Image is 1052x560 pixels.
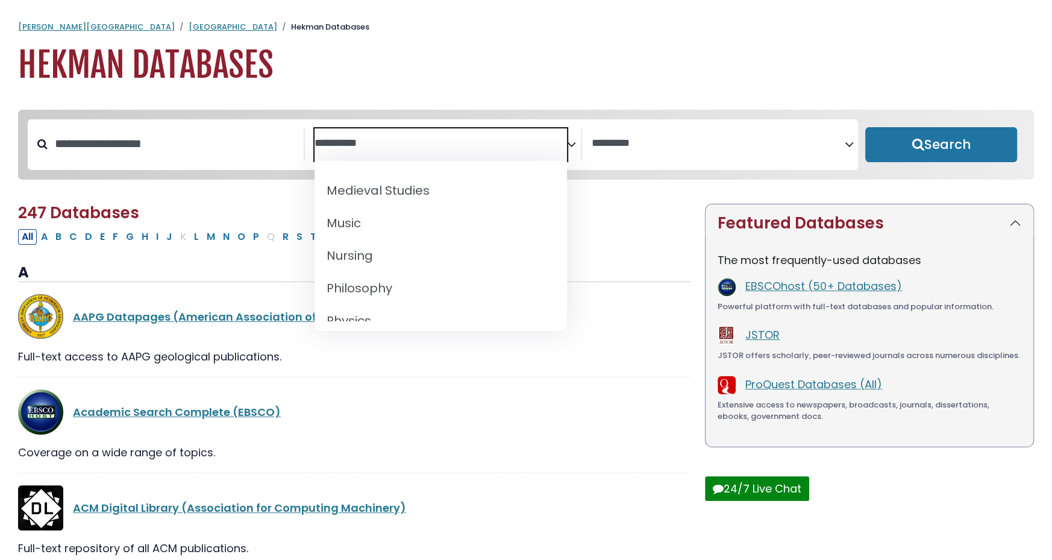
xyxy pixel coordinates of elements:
button: Filter Results P [249,229,263,245]
button: Filter Results B [52,229,65,245]
button: Filter Results E [96,229,108,245]
li: Music [315,207,567,239]
div: Full-text repository of all ACM publications. [18,540,690,556]
nav: Search filters [18,110,1034,180]
li: Medieval Studies [315,174,567,207]
button: Submit for Search Results [865,127,1017,162]
button: Featured Databases [706,204,1033,242]
div: Alpha-list to filter by first letter of database name [18,228,425,244]
a: [GEOGRAPHIC_DATA] [189,21,277,33]
a: ProQuest Databases (All) [745,377,882,392]
button: Filter Results H [138,229,152,245]
h3: A [18,264,690,282]
li: Nursing [315,239,567,272]
nav: breadcrumb [18,21,1034,33]
button: Filter Results O [234,229,249,245]
textarea: Search [592,137,844,150]
a: AAPG Datapages (American Association of Petroleum Geologists) [73,309,446,324]
p: The most frequently-used databases [718,252,1021,268]
button: Filter Results D [81,229,96,245]
div: JSTOR offers scholarly, peer-reviewed journals across numerous disciplines. [718,350,1021,362]
button: Filter Results R [279,229,292,245]
li: Physics [315,304,567,337]
div: Powerful platform with full-text databases and popular information. [718,301,1021,313]
a: [PERSON_NAME][GEOGRAPHIC_DATA] [18,21,175,33]
button: Filter Results F [109,229,122,245]
h1: Hekman Databases [18,45,1034,86]
button: Filter Results M [203,229,219,245]
span: 247 Databases [18,202,139,224]
div: Coverage on a wide range of topics. [18,444,690,461]
div: Full-text access to AAPG geological publications. [18,348,690,365]
a: ACM Digital Library (Association for Computing Machinery) [73,500,406,515]
input: Search database by title or keyword [48,134,304,154]
button: Filter Results L [190,229,202,245]
button: Filter Results G [122,229,137,245]
li: Philosophy [315,272,567,304]
button: Filter Results N [219,229,233,245]
div: Extensive access to newspapers, broadcasts, journals, dissertations, ebooks, government docs. [718,399,1021,423]
li: Hekman Databases [277,21,369,33]
button: Filter Results C [66,229,81,245]
button: Filter Results T [307,229,320,245]
a: Academic Search Complete (EBSCO) [73,404,281,420]
button: 24/7 Live Chat [705,476,809,501]
button: Filter Results S [293,229,306,245]
button: Filter Results J [163,229,176,245]
button: All [18,229,37,245]
button: Filter Results I [152,229,162,245]
a: JSTOR [745,327,780,342]
textarea: Search [315,137,567,150]
button: Filter Results A [37,229,51,245]
a: EBSCOhost (50+ Databases) [745,278,902,294]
